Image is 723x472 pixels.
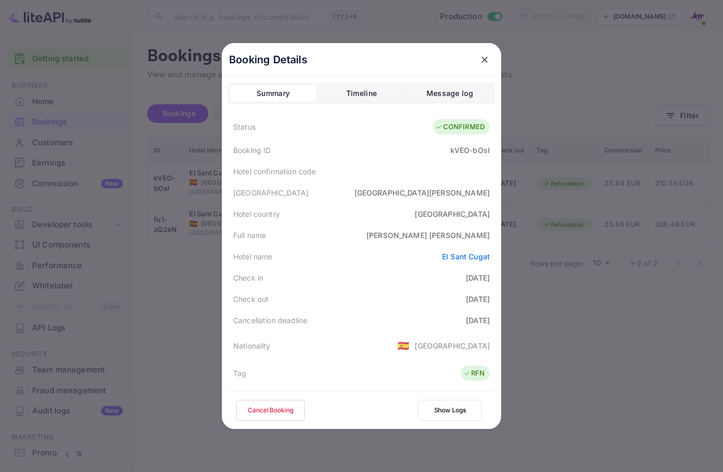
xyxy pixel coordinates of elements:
div: [GEOGRAPHIC_DATA] [415,340,490,351]
button: Summary [230,85,316,102]
a: El Sant Cugat [442,252,490,261]
div: Hotel country [233,209,280,219]
p: Booking Details [229,52,307,67]
div: Check out [233,294,268,304]
button: Message log [407,85,493,102]
div: kVEO-bOsI [450,145,490,156]
button: Timeline [318,85,404,102]
button: Show Logs [418,400,482,421]
div: [GEOGRAPHIC_DATA][PERSON_NAME] [355,187,490,198]
div: Message log [427,87,473,100]
div: Summary [257,87,290,100]
div: CONFIRMED [435,122,485,132]
div: Check in [233,272,263,283]
div: [PERSON_NAME] [PERSON_NAME] [366,230,490,241]
div: [DATE] [466,294,490,304]
div: [DATE] [466,315,490,326]
div: Hotel name [233,251,273,262]
div: Cancellation deadline [233,315,307,326]
span: United States [398,336,409,355]
div: Timeline [346,87,377,100]
div: Status [233,121,256,132]
div: [GEOGRAPHIC_DATA] [233,187,309,198]
div: Full name [233,230,266,241]
button: Cancel Booking [236,400,305,421]
div: RFN [463,368,485,379]
div: Nationality [233,340,271,351]
div: Hotel confirmation code [233,166,316,177]
div: Tag [233,368,246,379]
div: [DATE] [466,272,490,283]
div: [GEOGRAPHIC_DATA] [415,209,490,219]
button: close [475,50,494,69]
div: Booking ID [233,145,271,156]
